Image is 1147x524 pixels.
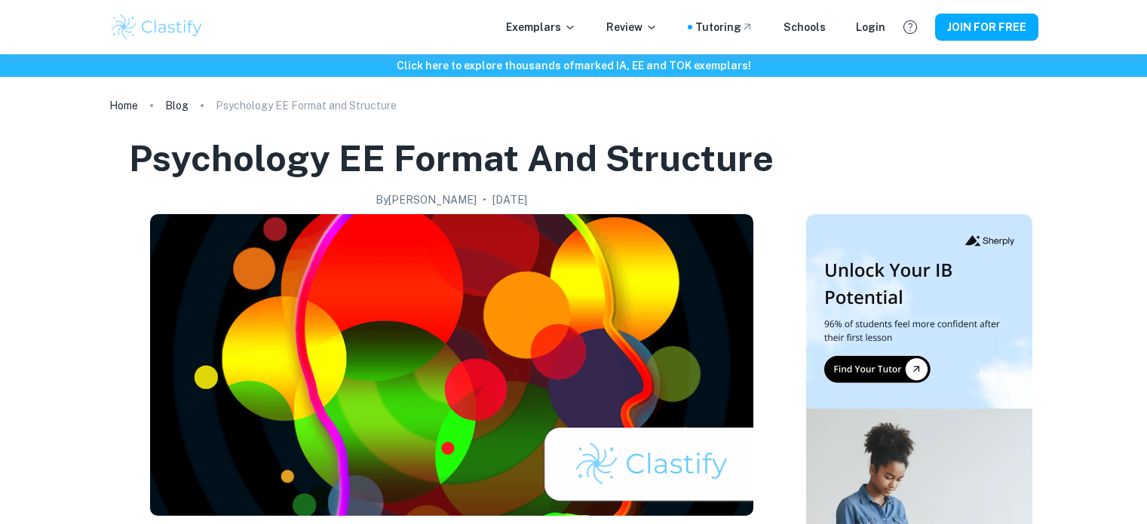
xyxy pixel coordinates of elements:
[165,95,189,116] a: Blog
[856,19,885,35] a: Login
[216,97,397,114] p: Psychology EE Format and Structure
[109,95,138,116] a: Home
[3,57,1144,74] h6: Click here to explore thousands of marked IA, EE and TOK exemplars !
[483,192,486,208] p: •
[150,214,753,516] img: Psychology EE Format and Structure cover image
[492,192,527,208] h2: [DATE]
[695,19,753,35] a: Tutoring
[606,19,658,35] p: Review
[376,192,477,208] h2: By [PERSON_NAME]
[897,14,923,40] button: Help and Feedback
[129,134,774,182] h1: Psychology EE Format and Structure
[109,12,205,42] img: Clastify logo
[784,19,826,35] a: Schools
[935,14,1038,41] button: JOIN FOR FREE
[506,19,576,35] p: Exemplars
